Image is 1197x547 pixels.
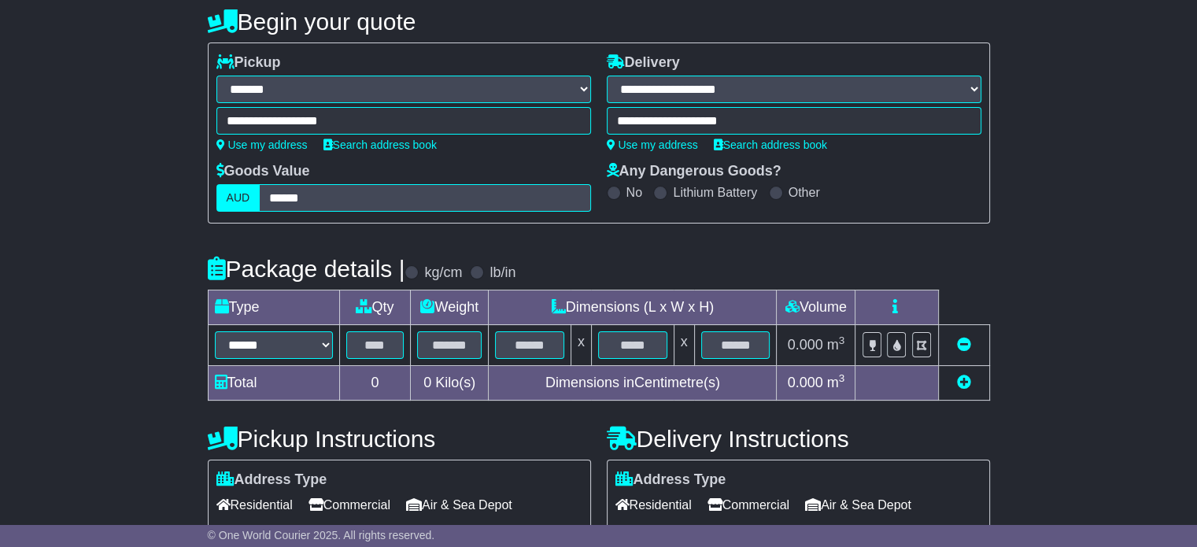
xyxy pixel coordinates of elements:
[339,290,411,325] td: Qty
[216,471,327,489] label: Address Type
[615,493,692,517] span: Residential
[777,290,855,325] td: Volume
[490,264,515,282] label: lb/in
[216,139,308,151] a: Use my address
[674,325,694,366] td: x
[208,256,405,282] h4: Package details |
[673,185,757,200] label: Lithium Battery
[957,375,971,390] a: Add new item
[208,426,591,452] h4: Pickup Instructions
[339,366,411,401] td: 0
[615,471,726,489] label: Address Type
[714,139,827,151] a: Search address book
[208,366,339,401] td: Total
[957,337,971,353] a: Remove this item
[827,337,845,353] span: m
[411,366,489,401] td: Kilo(s)
[216,54,281,72] label: Pickup
[707,493,789,517] span: Commercial
[805,493,911,517] span: Air & Sea Depot
[607,426,990,452] h4: Delivery Instructions
[411,290,489,325] td: Weight
[216,184,260,212] label: AUD
[208,9,990,35] h4: Begin your quote
[788,375,823,390] span: 0.000
[308,493,390,517] span: Commercial
[323,139,437,151] a: Search address book
[208,529,435,541] span: © One World Courier 2025. All rights reserved.
[788,337,823,353] span: 0.000
[208,290,339,325] td: Type
[571,325,591,366] td: x
[839,372,845,384] sup: 3
[827,375,845,390] span: m
[216,493,293,517] span: Residential
[839,334,845,346] sup: 3
[489,290,777,325] td: Dimensions (L x W x H)
[489,366,777,401] td: Dimensions in Centimetre(s)
[406,493,512,517] span: Air & Sea Depot
[789,185,820,200] label: Other
[607,163,781,180] label: Any Dangerous Goods?
[607,54,680,72] label: Delivery
[607,139,698,151] a: Use my address
[626,185,642,200] label: No
[424,264,462,282] label: kg/cm
[216,163,310,180] label: Goods Value
[423,375,431,390] span: 0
